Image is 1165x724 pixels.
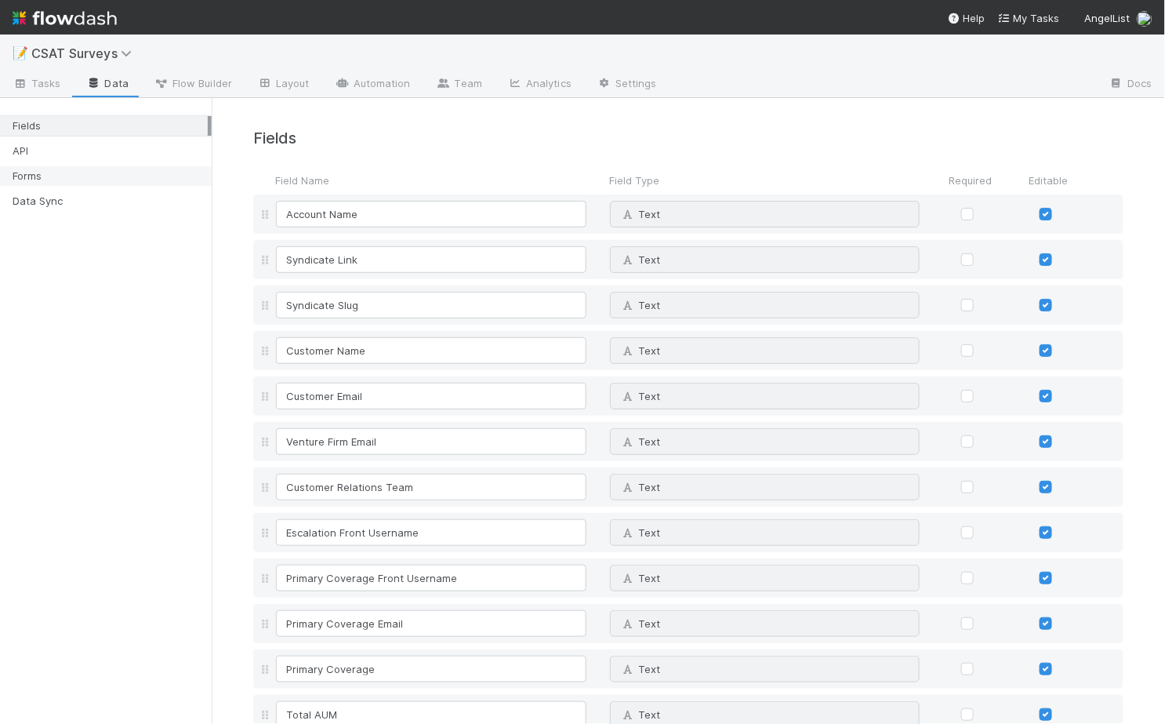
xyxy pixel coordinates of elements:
input: Untitled field [276,201,586,227]
a: Settings [584,72,670,97]
span: Text [620,344,661,357]
span: Text [620,253,661,266]
div: Required [931,173,1010,188]
input: Untitled field [276,246,586,273]
span: Flow Builder [154,75,232,91]
span: Text [620,390,661,402]
span: CSAT Surveys [31,45,140,61]
div: Forms [13,166,208,186]
span: Text [620,663,661,675]
div: Fields [13,116,208,136]
span: Text [620,572,661,584]
span: Text [620,617,661,630]
div: Data Sync [13,191,208,211]
input: Untitled field [276,610,586,637]
input: Untitled field [276,474,586,500]
input: Untitled field [276,383,586,409]
span: 📝 [13,46,28,60]
img: logo-inverted-e16ddd16eac7371096b0.svg [13,5,117,31]
div: Field Type [597,173,931,188]
a: Analytics [495,72,584,97]
a: Docs [1097,72,1165,97]
input: Untitled field [276,292,586,318]
a: Automation [322,72,423,97]
input: Untitled field [276,656,586,682]
div: API [13,141,208,161]
span: My Tasks [998,12,1060,24]
input: Untitled field [276,428,586,455]
span: Text [620,708,661,721]
span: Text [620,435,661,448]
div: Field Name [272,173,597,188]
a: Data [74,72,141,97]
a: Layout [245,72,322,97]
span: AngelList [1085,12,1131,24]
span: Text [620,481,661,493]
h4: Fields [253,129,1123,147]
input: Untitled field [276,337,586,364]
a: My Tasks [998,10,1060,26]
input: Untitled field [276,565,586,591]
img: avatar_7e1c67d1-c55a-4d71-9394-c171c6adeb61.png [1137,11,1152,27]
span: Tasks [13,75,61,91]
div: Editable [1010,173,1088,188]
input: Untitled field [276,519,586,546]
a: Flow Builder [141,72,245,97]
span: Text [620,299,661,311]
a: Team [423,72,495,97]
div: Help [948,10,985,26]
span: Text [620,526,661,539]
span: Text [620,208,661,220]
